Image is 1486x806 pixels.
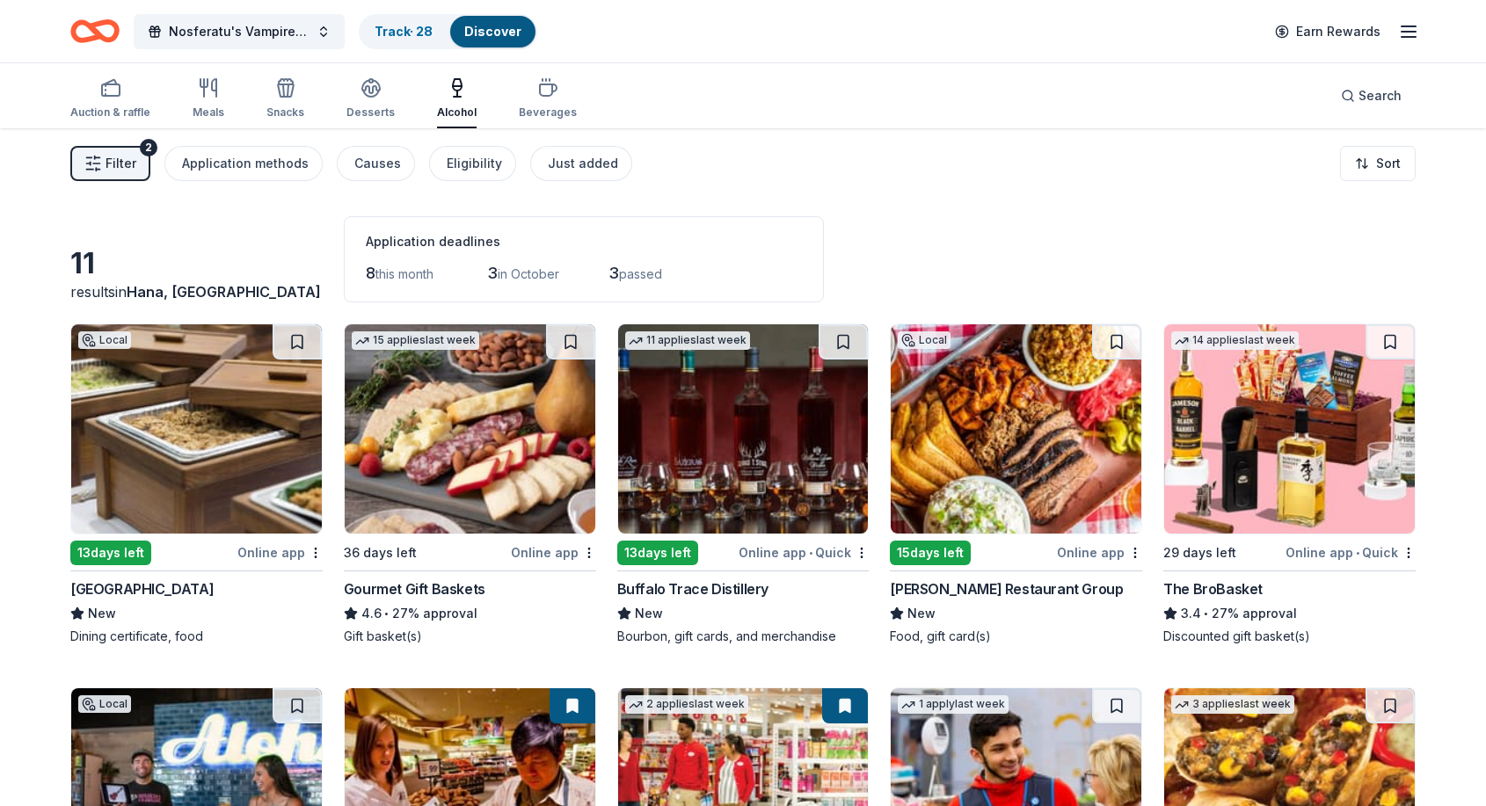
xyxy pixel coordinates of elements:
[1163,542,1236,563] div: 29 days left
[907,603,936,624] span: New
[359,14,537,49] button: Track· 28Discover
[366,231,802,252] div: Application deadlines
[344,603,596,624] div: 27% approval
[352,331,479,350] div: 15 applies last week
[344,628,596,645] div: Gift basket(s)
[1057,541,1142,563] div: Online app
[361,603,382,624] span: 4.6
[366,264,375,282] span: 8
[617,578,768,599] div: Buffalo Trace Distillery
[164,146,323,181] button: Application methods
[127,283,321,301] span: Hana, [GEOGRAPHIC_DATA]
[70,105,150,120] div: Auction & raffle
[70,146,150,181] button: Filter2
[70,70,150,128] button: Auction & raffle
[447,153,502,174] div: Eligibility
[1356,546,1359,560] span: •
[106,153,136,174] span: Filter
[193,70,224,128] button: Meals
[70,541,151,565] div: 13 days left
[337,146,415,181] button: Causes
[1264,16,1391,47] a: Earn Rewards
[182,153,309,174] div: Application methods
[193,105,224,120] div: Meals
[1340,146,1416,181] button: Sort
[487,264,498,282] span: 3
[1163,323,1416,645] a: Image for The BroBasket14 applieslast week29 days leftOnline app•QuickThe BroBasket3.4•27% approv...
[237,541,323,563] div: Online app
[437,105,477,120] div: Alcohol
[346,70,395,128] button: Desserts
[619,266,662,281] span: passed
[635,603,663,624] span: New
[266,70,304,128] button: Snacks
[617,628,870,645] div: Bourbon, gift cards, and merchandise
[70,281,323,302] div: results
[1359,85,1402,106] span: Search
[429,146,516,181] button: Eligibility
[437,70,477,128] button: Alcohol
[1171,331,1299,350] div: 14 applies last week
[70,246,323,281] div: 11
[1163,578,1263,599] div: The BroBasket
[519,105,577,120] div: Beverages
[169,21,310,42] span: Nosferatu's Vampire Ball
[1163,628,1416,645] div: Discounted gift basket(s)
[625,695,748,714] div: 2 applies last week
[530,146,632,181] button: Just added
[344,323,596,645] a: Image for Gourmet Gift Baskets15 applieslast week36 days leftOnline appGourmet Gift Baskets4.6•27...
[625,331,750,350] div: 11 applies last week
[70,628,323,645] div: Dining certificate, food
[898,331,951,349] div: Local
[511,541,596,563] div: Online app
[1286,541,1416,563] div: Online app Quick
[1163,603,1416,624] div: 27% approval
[890,541,971,565] div: 15 days left
[1205,606,1209,621] span: •
[266,105,304,120] div: Snacks
[78,331,131,349] div: Local
[78,695,131,713] div: Local
[344,578,485,599] div: Gourmet Gift Baskets
[617,541,698,565] div: 13 days left
[115,283,321,301] span: in
[739,541,869,563] div: Online app Quick
[354,153,401,174] div: Causes
[70,11,120,52] a: Home
[375,266,433,281] span: this month
[344,542,417,563] div: 36 days left
[890,578,1123,599] div: [PERSON_NAME] Restaurant Group
[1164,324,1415,534] img: Image for The BroBasket
[618,324,869,534] img: Image for Buffalo Trace Distillery
[1171,695,1294,714] div: 3 applies last week
[140,139,157,156] div: 2
[1327,78,1416,113] button: Search
[617,323,870,645] a: Image for Buffalo Trace Distillery11 applieslast week13days leftOnline app•QuickBuffalo Trace Dis...
[88,603,116,624] span: New
[890,628,1142,645] div: Food, gift card(s)
[345,324,595,534] img: Image for Gourmet Gift Baskets
[375,24,433,39] a: Track· 28
[898,695,1009,714] div: 1 apply last week
[608,264,619,282] span: 3
[384,606,389,621] span: •
[1376,153,1401,174] span: Sort
[809,546,812,560] span: •
[70,578,214,599] div: [GEOGRAPHIC_DATA]
[498,266,559,281] span: in October
[519,70,577,128] button: Beverages
[346,105,395,120] div: Desserts
[891,324,1141,534] img: Image for Cohn Restaurant Group
[1181,603,1201,624] span: 3.4
[71,324,322,534] img: Image for Highway Inn
[548,153,618,174] div: Just added
[70,323,323,645] a: Image for Highway InnLocal13days leftOnline app[GEOGRAPHIC_DATA]NewDining certificate, food
[890,323,1142,645] a: Image for Cohn Restaurant GroupLocal15days leftOnline app[PERSON_NAME] Restaurant GroupNewFood, g...
[464,24,521,39] a: Discover
[134,14,345,49] button: Nosferatu's Vampire Ball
